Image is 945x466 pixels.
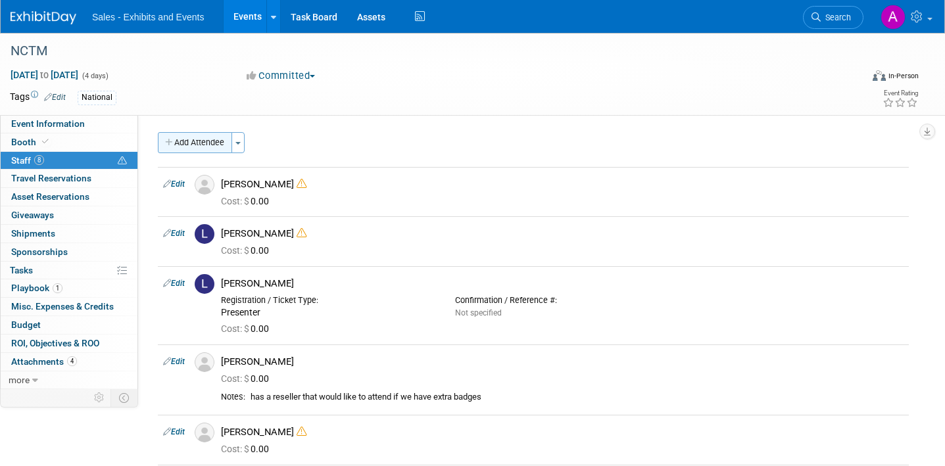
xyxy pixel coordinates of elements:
a: Edit [163,279,185,288]
span: Booth [11,137,51,147]
span: Budget [11,319,41,330]
a: Attachments4 [1,353,137,371]
span: Event Information [11,118,85,129]
a: Shipments [1,225,137,243]
img: Format-Inperson.png [873,70,886,81]
a: Edit [163,357,185,366]
a: Edit [163,179,185,189]
span: Misc. Expenses & Credits [11,301,114,312]
span: Attachments [11,356,77,367]
span: Giveaways [11,210,54,220]
div: [PERSON_NAME] [221,426,904,438]
a: Giveaways [1,206,137,224]
span: [DATE] [DATE] [10,69,79,81]
a: Booth [1,133,137,151]
i: Double-book Warning! [297,228,306,238]
div: Event Rating [883,90,918,97]
div: [PERSON_NAME] [221,356,904,368]
div: Registration / Ticket Type: [221,295,435,306]
span: Cost: $ [221,323,251,334]
div: [PERSON_NAME] [221,277,904,290]
span: Potential Scheduling Conflict -- at least one attendee is tagged in another overlapping event. [118,155,127,167]
a: Edit [44,93,66,102]
td: Personalize Event Tab Strip [88,389,111,406]
div: [PERSON_NAME] [221,178,904,191]
a: Asset Reservations [1,188,137,206]
td: Toggle Event Tabs [111,389,138,406]
button: Committed [242,69,320,83]
span: Cost: $ [221,444,251,454]
img: Associate-Profile-5.png [195,175,214,195]
a: Staff8 [1,152,137,170]
i: Booth reservation complete [42,138,49,145]
img: Associate-Profile-5.png [195,423,214,442]
span: Cost: $ [221,196,251,206]
span: 0.00 [221,196,274,206]
a: Edit [163,427,185,436]
span: Sponsorships [11,246,68,257]
span: Staff [11,155,44,166]
i: Double-book Warning! [297,179,306,189]
a: Tasks [1,262,137,279]
div: Notes: [221,392,245,402]
span: 4 [67,356,77,366]
div: Confirmation / Reference #: [455,295,669,306]
span: 1 [53,283,62,293]
img: L.jpg [195,224,214,244]
img: Associate-Profile-5.png [195,352,214,372]
a: Budget [1,316,137,334]
a: Misc. Expenses & Credits [1,298,137,315]
img: ExhibitDay [11,11,76,24]
div: [PERSON_NAME] [221,227,904,240]
span: (4 days) [81,72,109,80]
a: Sponsorships [1,243,137,261]
div: National [78,91,116,105]
a: ROI, Objectives & ROO [1,335,137,352]
img: L.jpg [195,274,214,294]
span: Shipments [11,228,55,239]
button: Add Attendee [158,132,232,153]
a: Playbook1 [1,279,137,297]
span: Not specified [455,308,502,317]
span: Search [821,12,851,22]
td: Tags [10,90,66,105]
span: 0.00 [221,245,274,256]
img: Alexandra Horne [881,5,906,30]
a: Travel Reservations [1,170,137,187]
div: NCTM [6,39,841,63]
span: 8 [34,155,44,165]
div: Presenter [221,307,435,319]
a: Event Information [1,115,137,133]
a: more [1,371,137,389]
span: Sales - Exhibits and Events [92,12,204,22]
span: more [9,375,30,385]
span: to [38,70,51,80]
a: Edit [163,229,185,238]
span: Asset Reservations [11,191,89,202]
span: 0.00 [221,323,274,334]
span: Tasks [10,265,33,275]
span: 0.00 [221,373,274,384]
span: Playbook [11,283,62,293]
div: Event Format [784,68,919,88]
div: In-Person [888,71,919,81]
span: 0.00 [221,444,274,454]
span: Cost: $ [221,373,251,384]
span: ROI, Objectives & ROO [11,338,99,348]
div: has a reseller that would like to attend if we have extra badges [251,392,904,403]
i: Double-book Warning! [297,427,306,436]
a: Search [803,6,863,29]
span: Cost: $ [221,245,251,256]
span: Travel Reservations [11,173,91,183]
